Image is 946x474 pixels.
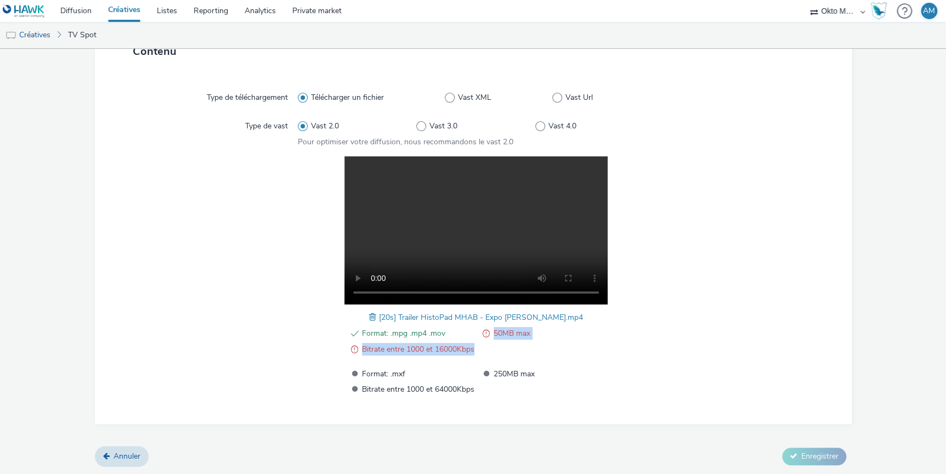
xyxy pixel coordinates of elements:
span: Format: .mxf [362,368,474,380]
a: Annuler [95,446,149,467]
span: Annuler [114,451,140,461]
span: Vast 2.0 [311,121,339,132]
img: tv [5,30,16,41]
span: Vast XML [458,92,491,103]
span: 250MB max [494,368,606,380]
span: Télécharger un fichier [311,92,384,103]
span: Vast Url [565,92,593,103]
div: AM [923,3,935,19]
span: 50MB max [494,327,606,340]
span: Pour optimiser votre diffusion, nous recommandons le vast 2.0 [298,137,513,147]
img: undefined Logo [3,4,45,18]
span: Vast 4.0 [548,121,576,132]
a: Hawk Academy [870,2,891,20]
label: Type de vast [241,116,292,132]
span: [20s] Trailer HistoPad MHAB - Expo [PERSON_NAME].mp4 [379,312,583,323]
img: Hawk Academy [870,2,887,20]
a: TV Spot [63,22,102,48]
span: Enregistrer [801,451,839,461]
span: Vast 3.0 [429,121,457,132]
label: Type de téléchargement [202,88,292,103]
span: Contenu [133,44,177,59]
span: Bitrate entre 1000 et 16000Kbps [362,343,474,356]
span: Format: .mpg .mp4 .mov [362,327,474,340]
span: Bitrate entre 1000 et 64000Kbps [362,383,474,396]
button: Enregistrer [782,448,846,465]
